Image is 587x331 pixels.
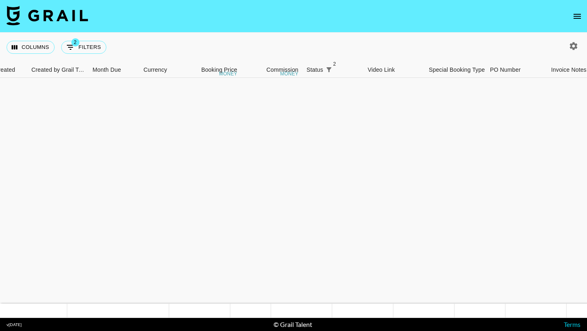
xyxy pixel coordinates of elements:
div: PO Number [486,62,547,78]
button: Show filters [61,41,106,54]
div: Month Due [93,62,121,78]
div: PO Number [490,62,521,78]
div: Special Booking Type [425,62,486,78]
div: 2 active filters [323,64,335,75]
a: Terms [564,320,580,328]
div: Video Link [364,62,425,78]
div: Video Link [368,62,395,78]
div: Month Due [88,62,139,78]
button: Sort [335,64,346,75]
div: money [219,71,237,76]
div: Currency [139,62,180,78]
div: money [280,71,298,76]
span: 2 [71,38,79,46]
div: © Grail Talent [274,320,312,329]
span: 2 [331,60,339,68]
div: Commission [266,62,298,78]
div: Created by Grail Team [27,62,88,78]
button: Select columns [7,41,55,54]
button: Show filters [323,64,335,75]
div: Invoice Notes [551,62,587,78]
div: Currency [143,62,167,78]
button: open drawer [569,8,585,24]
img: Grail Talent [7,6,88,25]
div: v [DATE] [7,322,22,327]
div: Special Booking Type [429,62,485,78]
div: Created by Grail Team [31,62,87,78]
div: Status [307,62,323,78]
div: Status [302,62,364,78]
div: Booking Price [201,62,237,78]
